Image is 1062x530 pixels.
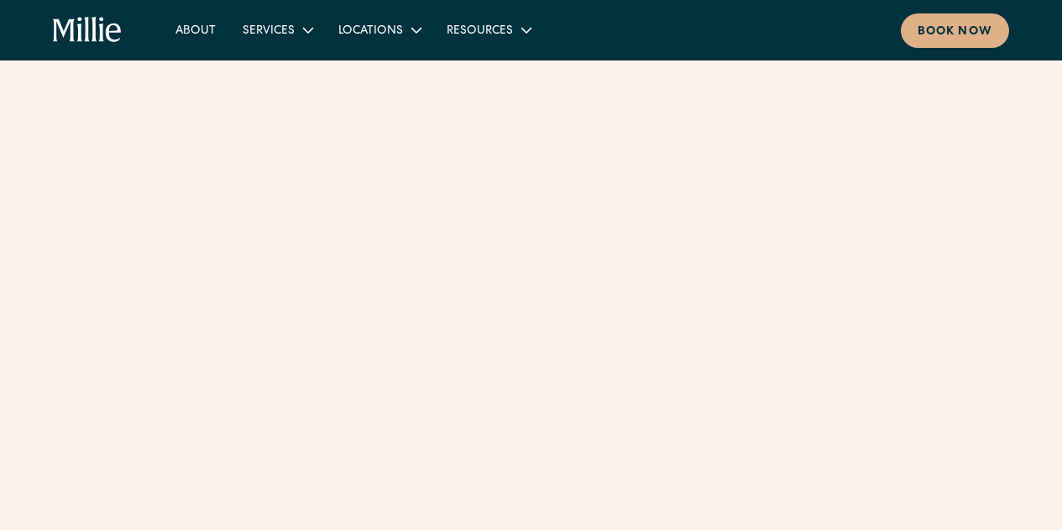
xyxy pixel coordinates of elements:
[901,13,1009,48] a: Book now
[243,23,295,40] div: Services
[162,16,229,44] a: About
[53,17,122,44] a: home
[338,23,403,40] div: Locations
[447,23,513,40] div: Resources
[918,24,992,41] div: Book now
[325,16,433,44] div: Locations
[433,16,543,44] div: Resources
[229,16,325,44] div: Services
